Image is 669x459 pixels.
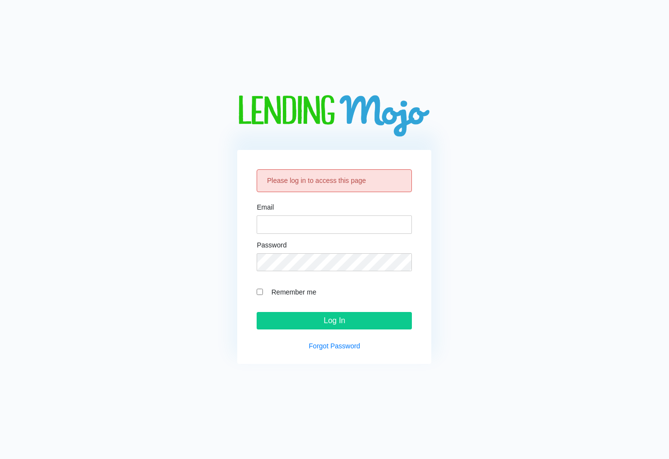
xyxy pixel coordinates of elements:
label: Remember me [266,286,412,297]
div: Please log in to access this page [257,169,412,192]
input: Log In [257,312,412,329]
label: Email [257,204,274,211]
label: Password [257,242,286,248]
img: logo-big.png [237,95,431,138]
a: Forgot Password [309,342,360,350]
